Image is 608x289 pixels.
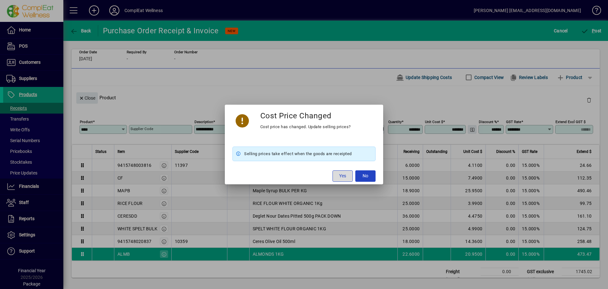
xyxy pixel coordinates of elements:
[260,111,332,120] h3: Cost Price Changed
[363,173,368,179] span: No
[332,170,353,182] button: Yes
[260,123,351,131] div: Cost price has changed. Update selling prices?
[355,170,376,182] button: No
[244,150,352,158] span: Selling prices take effect when the goods are receipted
[339,173,346,179] span: Yes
